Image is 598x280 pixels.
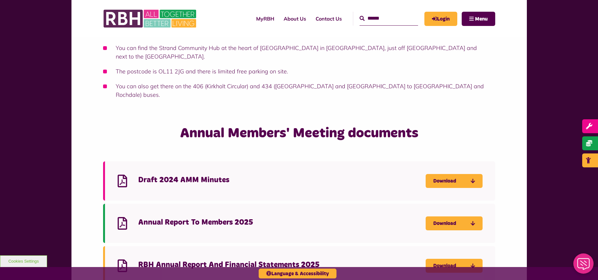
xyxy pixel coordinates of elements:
[251,10,279,27] a: MyRBH
[259,269,336,278] button: Language & Accessibility
[138,260,426,270] h4: RBH Annual Report And Financial Statements 2025
[426,259,483,273] a: Download RBH Annual Report And Financial Statements 2025 - open in a new tab
[103,44,495,61] li: You can find the Strand Community Hub at the heart of [GEOGRAPHIC_DATA] in [GEOGRAPHIC_DATA], jus...
[311,10,347,27] a: Contact Us
[475,16,488,22] span: Menu
[138,218,426,227] h4: Annual Report To Members 2025
[168,124,430,142] h3: Annual Members' Meeting documents
[103,6,198,31] img: RBH
[138,175,426,185] h4: Draft 2024 AMM Minutes
[103,82,495,99] li: You can also get there on the 406 (Kirkholt Circular) and 434 ([GEOGRAPHIC_DATA] and [GEOGRAPHIC_...
[279,10,311,27] a: About Us
[426,216,483,230] a: Download Annual Report To Members 2025 - open in a new tab
[426,174,483,188] a: Download Draft 2024 AMM Minutes - open in a new tab
[570,252,598,280] iframe: Netcall Web Assistant for live chat
[424,12,457,26] a: MyRBH
[360,12,418,25] input: Search
[103,67,495,76] li: The postcode is OL11 2JG and there is limited free parking on site.
[462,12,495,26] button: Navigation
